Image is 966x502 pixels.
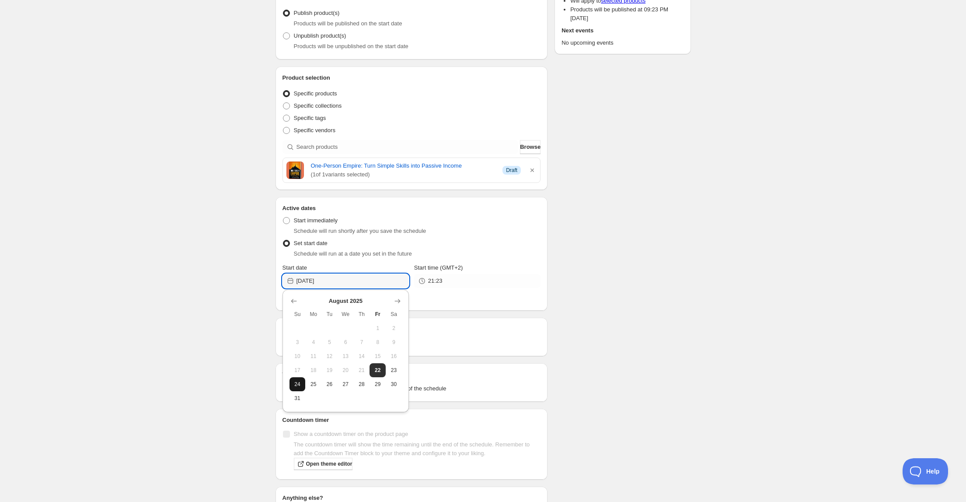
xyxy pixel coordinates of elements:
span: Products will be published on the start date [294,20,402,27]
span: Products will be unpublished on the start date [294,43,408,49]
img: Cover image of One-Person Empire: Turn Simple Skills into Passive Income by Tyler Andrew Cole - p... [286,161,304,179]
span: 24 [293,381,302,388]
button: Wednesday August 20 2025 [338,363,354,377]
th: Wednesday [338,307,354,321]
span: Schedule will run shortly after you save the schedule [294,228,426,234]
button: Tuesday August 5 2025 [321,335,338,349]
span: 23 [389,367,398,374]
span: 9 [389,339,398,346]
button: Wednesday August 27 2025 [338,377,354,391]
a: Open theme editor [294,458,352,470]
h2: Repeating [282,325,541,333]
p: No upcoming events [561,39,684,47]
span: 6 [341,339,350,346]
th: Thursday [354,307,370,321]
span: 10 [293,353,302,360]
span: Tu [325,311,334,318]
span: Th [357,311,366,318]
span: 13 [341,353,350,360]
span: Browse [520,143,541,151]
span: 11 [309,353,318,360]
span: 25 [309,381,318,388]
span: Publish product(s) [294,10,340,16]
span: 18 [309,367,318,374]
span: 20 [341,367,350,374]
button: Saturday August 30 2025 [386,377,402,391]
button: Sunday August 17 2025 [289,363,306,377]
span: Start date [282,264,307,271]
span: 17 [293,367,302,374]
span: 8 [373,339,382,346]
button: Thursday August 7 2025 [354,335,370,349]
h2: Product selection [282,74,541,82]
span: 21 [357,367,366,374]
span: Unpublish product(s) [294,32,346,39]
button: Saturday August 23 2025 [386,363,402,377]
span: 4 [309,339,318,346]
span: 1 [373,325,382,332]
button: Show next month, September 2025 [391,295,404,307]
button: Sunday August 31 2025 [289,391,306,405]
span: Draft [506,167,517,174]
button: Friday August 1 2025 [370,321,386,335]
span: Specific tags [294,115,326,121]
span: 30 [389,381,398,388]
span: 12 [325,353,334,360]
button: Wednesday August 6 2025 [338,335,354,349]
iframe: Help Scout Beacon - Open [903,458,949,484]
button: Saturday August 2 2025 [386,321,402,335]
button: Show previous month, July 2025 [288,295,300,307]
span: 31 [293,395,302,402]
button: Monday August 11 2025 [305,349,321,363]
span: Open theme editor [306,460,352,467]
span: 15 [373,353,382,360]
button: Saturday August 9 2025 [386,335,402,349]
span: We [341,311,350,318]
th: Saturday [386,307,402,321]
span: Start immediately [294,217,338,224]
h2: Next events [561,26,684,35]
span: Mo [309,311,318,318]
button: Saturday August 16 2025 [386,349,402,363]
span: 7 [357,339,366,346]
span: 22 [373,367,382,374]
span: Show a countdown timer on the product page [294,431,408,437]
span: Specific vendors [294,127,335,133]
span: 26 [325,381,334,388]
span: Set start date [294,240,328,246]
th: Sunday [289,307,306,321]
span: 5 [325,339,334,346]
button: Thursday August 28 2025 [354,377,370,391]
button: Friday August 8 2025 [370,335,386,349]
button: Browse [520,140,541,154]
button: Tuesday August 19 2025 [321,363,338,377]
p: The countdown timer will show the time remaining until the end of the schedule. Remember to add t... [294,440,541,458]
li: Products will be published at 09:23 PM [DATE] [570,5,684,23]
span: 28 [357,381,366,388]
th: Tuesday [321,307,338,321]
button: Friday August 29 2025 [370,377,386,391]
span: 29 [373,381,382,388]
button: Sunday August 3 2025 [289,335,306,349]
input: Search products [296,140,519,154]
button: Wednesday August 13 2025 [338,349,354,363]
span: Schedule will run at a date you set in the future [294,250,412,257]
button: Thursday August 21 2025 [354,363,370,377]
button: Monday August 25 2025 [305,377,321,391]
span: 2 [389,325,398,332]
a: One-Person Empire: Turn Simple Skills into Passive Income [311,161,496,170]
span: 27 [341,381,350,388]
span: 14 [357,353,366,360]
th: Friday [370,307,386,321]
h2: Active dates [282,204,541,213]
span: Specific products [294,90,337,97]
span: ( 1 of 1 variants selected) [311,170,496,179]
span: 3 [293,339,302,346]
button: Sunday August 24 2025 [289,377,306,391]
button: Monday August 4 2025 [305,335,321,349]
button: Today Friday August 22 2025 [370,363,386,377]
button: Tuesday August 26 2025 [321,377,338,391]
button: Tuesday August 12 2025 [321,349,338,363]
button: Friday August 15 2025 [370,349,386,363]
span: Fr [373,311,382,318]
